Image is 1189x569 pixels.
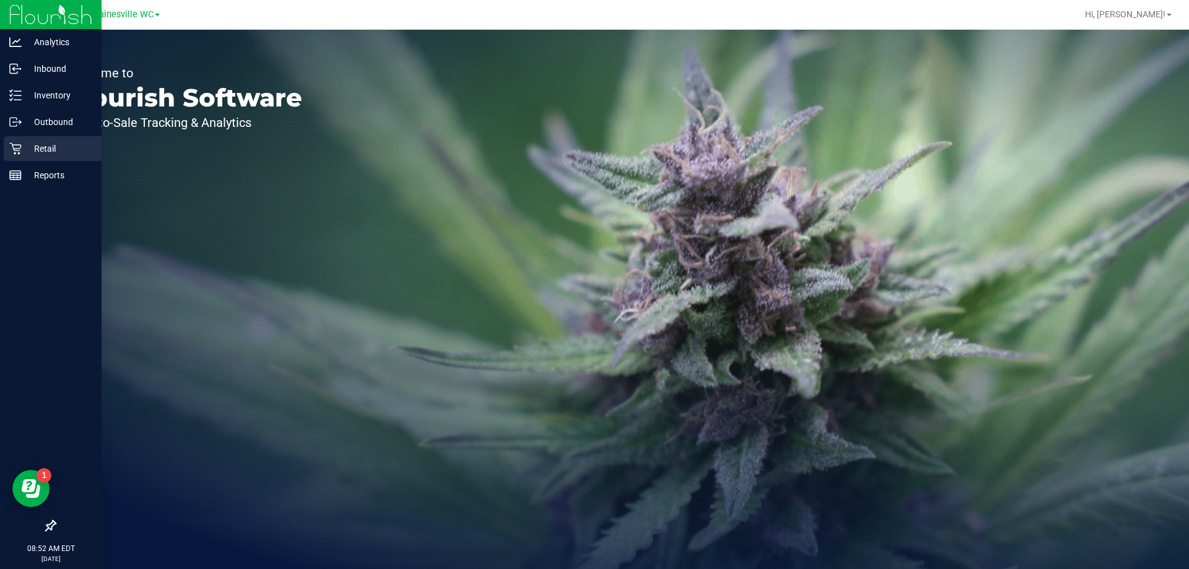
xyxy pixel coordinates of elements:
[22,168,96,183] p: Reports
[93,9,154,20] span: Gainesville WC
[9,169,22,181] inline-svg: Reports
[37,468,51,483] iframe: Resource center unread badge
[22,35,96,50] p: Analytics
[9,116,22,128] inline-svg: Outbound
[22,88,96,103] p: Inventory
[67,85,302,110] p: Flourish Software
[6,543,96,554] p: 08:52 AM EDT
[22,115,96,129] p: Outbound
[12,470,50,507] iframe: Resource center
[67,116,302,129] p: Seed-to-Sale Tracking & Analytics
[67,67,302,79] p: Welcome to
[9,142,22,155] inline-svg: Retail
[22,141,96,156] p: Retail
[1085,9,1165,19] span: Hi, [PERSON_NAME]!
[6,554,96,563] p: [DATE]
[22,61,96,76] p: Inbound
[9,36,22,48] inline-svg: Analytics
[9,63,22,75] inline-svg: Inbound
[9,89,22,102] inline-svg: Inventory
